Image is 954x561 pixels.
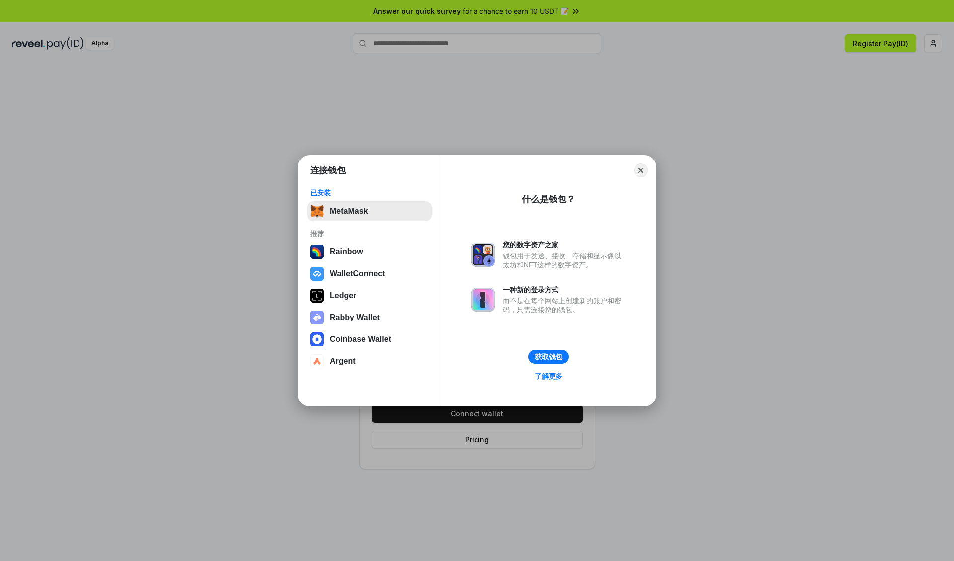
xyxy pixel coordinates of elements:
[330,335,391,344] div: Coinbase Wallet
[310,188,429,197] div: 已安装
[330,207,368,216] div: MetaMask
[528,350,569,364] button: 获取钱包
[307,329,432,349] button: Coinbase Wallet
[535,372,562,381] div: 了解更多
[522,193,575,205] div: 什么是钱包？
[503,240,626,249] div: 您的数字资产之家
[310,245,324,259] img: svg+xml,%3Csvg%20width%3D%22120%22%20height%3D%22120%22%20viewBox%3D%220%200%20120%20120%22%20fil...
[529,370,568,383] a: 了解更多
[330,357,356,366] div: Argent
[307,201,432,221] button: MetaMask
[471,288,495,312] img: svg+xml,%3Csvg%20xmlns%3D%22http%3A%2F%2Fwww.w3.org%2F2000%2Fsvg%22%20fill%3D%22none%22%20viewBox...
[310,354,324,368] img: svg+xml,%3Csvg%20width%3D%2228%22%20height%3D%2228%22%20viewBox%3D%220%200%2028%2028%22%20fill%3D...
[330,313,380,322] div: Rabby Wallet
[310,164,346,176] h1: 连接钱包
[310,332,324,346] img: svg+xml,%3Csvg%20width%3D%2228%22%20height%3D%2228%22%20viewBox%3D%220%200%2028%2028%22%20fill%3D...
[503,296,626,314] div: 而不是在每个网站上创建新的账户和密码，只需连接您的钱包。
[330,269,385,278] div: WalletConnect
[503,251,626,269] div: 钱包用于发送、接收、存储和显示像以太坊和NFT这样的数字资产。
[535,352,562,361] div: 获取钱包
[310,311,324,324] img: svg+xml,%3Csvg%20xmlns%3D%22http%3A%2F%2Fwww.w3.org%2F2000%2Fsvg%22%20fill%3D%22none%22%20viewBox...
[330,247,363,256] div: Rainbow
[634,163,648,177] button: Close
[310,229,429,238] div: 推荐
[307,308,432,327] button: Rabby Wallet
[307,242,432,262] button: Rainbow
[503,285,626,294] div: 一种新的登录方式
[310,267,324,281] img: svg+xml,%3Csvg%20width%3D%2228%22%20height%3D%2228%22%20viewBox%3D%220%200%2028%2028%22%20fill%3D...
[307,286,432,306] button: Ledger
[471,243,495,267] img: svg+xml,%3Csvg%20xmlns%3D%22http%3A%2F%2Fwww.w3.org%2F2000%2Fsvg%22%20fill%3D%22none%22%20viewBox...
[307,264,432,284] button: WalletConnect
[310,289,324,303] img: svg+xml,%3Csvg%20xmlns%3D%22http%3A%2F%2Fwww.w3.org%2F2000%2Fsvg%22%20width%3D%2228%22%20height%3...
[310,204,324,218] img: svg+xml,%3Csvg%20fill%3D%22none%22%20height%3D%2233%22%20viewBox%3D%220%200%2035%2033%22%20width%...
[307,351,432,371] button: Argent
[330,291,356,300] div: Ledger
